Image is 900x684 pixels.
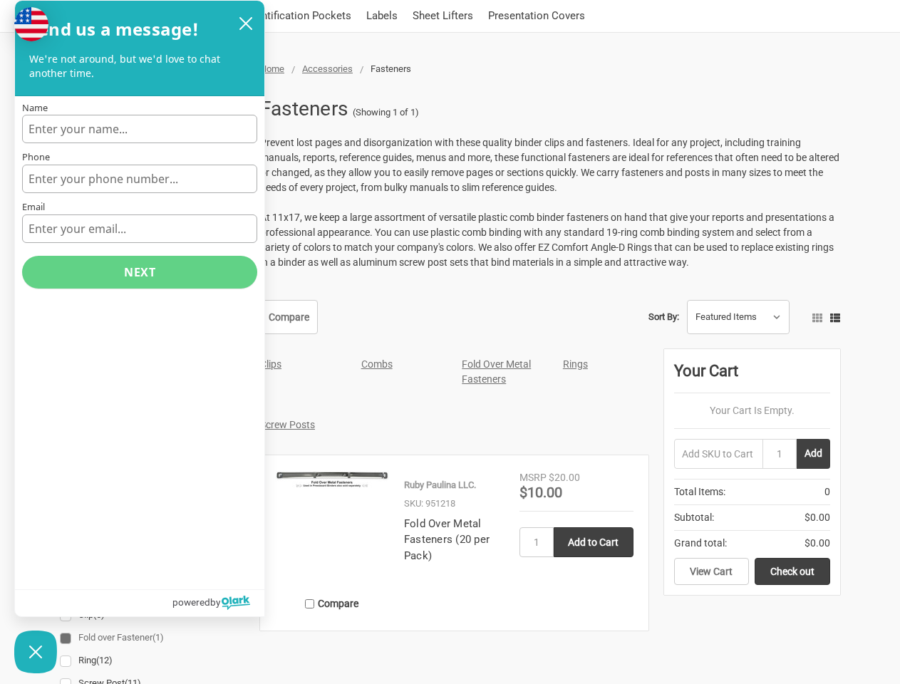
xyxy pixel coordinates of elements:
input: Name [22,115,257,143]
span: (Showing 1 of 1) [353,105,419,120]
button: Close Chatbox [14,631,57,673]
img: Fold Over Metal Fasteners (20 per Pack) [275,470,389,490]
input: Phone [22,165,257,193]
a: Compare [260,300,318,334]
span: $0.00 [805,536,830,551]
a: Screw Posts [260,419,315,430]
a: Rings [563,358,588,370]
span: (1) [152,632,164,643]
button: Next [22,256,257,289]
span: At 11x17, we keep a large assortment of versatile plastic comb binder fasteners on hand that give... [260,212,834,268]
p: Ruby Paulina LLC. [404,478,476,492]
input: Compare [305,599,314,608]
span: powered [172,593,210,611]
a: Powered by Olark [172,590,264,616]
label: Phone [22,152,257,162]
a: Fold over Fastener [60,628,244,648]
input: Add to Cart [554,527,633,557]
h1: Fasteners [260,90,348,128]
a: Home [260,63,284,74]
span: Prevent lost pages and disorganization with these quality binder clips and fasteners. Ideal for a... [260,137,839,193]
label: Email [22,202,257,212]
a: Accessories [302,63,353,74]
a: Fold Over Metal Fasteners [462,358,531,385]
span: $10.00 [519,484,562,501]
span: Total Items: [674,484,725,499]
span: (12) [96,655,113,665]
label: Sort By: [648,306,679,328]
h2: Send us a message! [29,15,200,43]
span: 0 [824,484,830,499]
a: Combs [361,358,393,370]
a: View Cart [674,558,750,585]
a: Fold Over Metal Fasteners (20 per Pack) [404,517,490,562]
input: Email [22,214,257,243]
a: Check out [755,558,830,585]
p: We're not around, but we'd love to chat another time. [29,52,250,81]
div: MSRP [519,470,547,485]
p: Your Cart Is Empty. [674,403,830,418]
p: SKU: 951218 [404,497,455,511]
img: duty and tax information for United States [14,7,48,41]
span: Grand total: [674,536,727,551]
span: $0.00 [805,510,830,525]
a: Clips [260,358,281,370]
label: Compare [275,592,389,616]
span: Fasteners [371,63,411,74]
div: Your Cart [674,359,830,393]
a: Fold Over Metal Fasteners (20 per Pack) [275,470,389,584]
input: Add SKU to Cart [674,439,763,469]
label: Name [22,103,257,113]
span: by [210,593,220,611]
a: Ring [60,651,244,670]
span: $20.00 [549,472,580,483]
button: close chatbox [234,13,257,34]
span: Subtotal: [674,510,714,525]
button: Add [797,439,830,469]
